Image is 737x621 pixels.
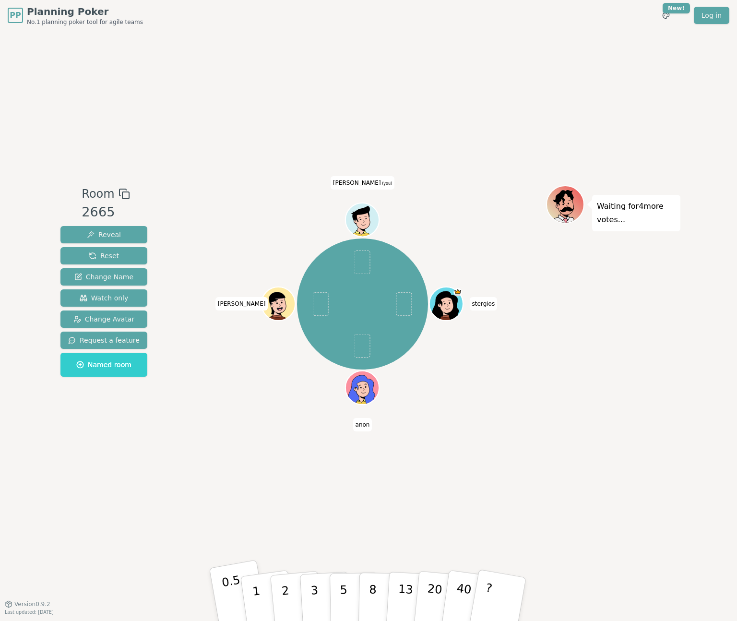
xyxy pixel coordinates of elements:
[76,360,131,370] span: Named room
[82,203,130,222] div: 2665
[60,310,147,328] button: Change Avatar
[60,268,147,286] button: Change Name
[14,600,50,608] span: Version 0.9.2
[60,332,147,349] button: Request a feature
[657,7,675,24] button: New!
[60,247,147,264] button: Reset
[454,288,463,297] span: stergios is the host
[27,5,143,18] span: Planning Poker
[10,10,21,21] span: PP
[89,251,119,261] span: Reset
[5,600,50,608] button: Version0.9.2
[8,5,143,26] a: PPPlanning PokerNo.1 planning poker tool for agile teams
[60,289,147,307] button: Watch only
[60,353,147,377] button: Named room
[87,230,121,239] span: Reveal
[5,609,54,615] span: Last updated: [DATE]
[331,176,394,190] span: Click to change your name
[470,297,498,310] span: Click to change your name
[353,418,372,431] span: Click to change your name
[60,226,147,243] button: Reveal
[74,272,133,282] span: Change Name
[346,204,378,236] button: Click to change your avatar
[694,7,729,24] a: Log in
[82,185,114,203] span: Room
[80,293,129,303] span: Watch only
[73,314,135,324] span: Change Avatar
[597,200,676,227] p: Waiting for 4 more votes...
[381,181,392,186] span: (you)
[215,297,268,310] span: Click to change your name
[663,3,690,13] div: New!
[27,18,143,26] span: No.1 planning poker tool for agile teams
[68,335,140,345] span: Request a feature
